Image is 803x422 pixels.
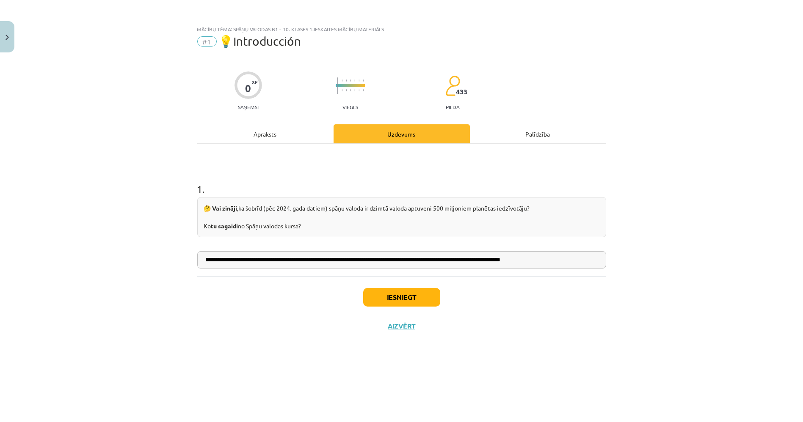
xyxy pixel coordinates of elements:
button: Iesniegt [363,288,440,307]
img: icon-long-line-d9ea69661e0d244f92f715978eff75569469978d946b2353a9bb055b3ed8787d.svg [337,77,338,94]
strong: 🤔 Vai zināji, [204,204,239,212]
img: icon-close-lesson-0947bae3869378f0d4975bcd49f059093ad1ed9edebbc8119c70593378902aed.svg [6,35,9,40]
img: students-c634bb4e5e11cddfef0936a35e636f08e4e9abd3cc4e673bd6f9a4125e45ecb1.svg [445,75,460,96]
img: icon-short-line-57e1e144782c952c97e751825c79c345078a6d821885a25fce030b3d8c18986b.svg [350,89,351,91]
span: #1 [197,36,217,47]
img: icon-short-line-57e1e144782c952c97e751825c79c345078a6d821885a25fce030b3d8c18986b.svg [354,79,355,82]
button: Aizvērt [386,322,418,330]
p: Saņemsi [235,104,262,110]
img: icon-short-line-57e1e144782c952c97e751825c79c345078a6d821885a25fce030b3d8c18986b.svg [359,79,359,82]
img: icon-short-line-57e1e144782c952c97e751825c79c345078a6d821885a25fce030b3d8c18986b.svg [354,89,355,91]
div: Apraksts [197,124,334,143]
strong: tu sagaidi [211,222,238,230]
img: icon-short-line-57e1e144782c952c97e751825c79c345078a6d821885a25fce030b3d8c18986b.svg [346,79,347,82]
div: Mācību tēma: Spāņu valodas b1 - 10. klases 1.ieskaites mācību materiāls [197,26,606,32]
div: Uzdevums [334,124,470,143]
span: 💡Introducción [219,34,301,48]
img: icon-short-line-57e1e144782c952c97e751825c79c345078a6d821885a25fce030b3d8c18986b.svg [363,79,364,82]
div: Palīdzība [470,124,606,143]
span: XP [252,79,257,84]
img: icon-short-line-57e1e144782c952c97e751825c79c345078a6d821885a25fce030b3d8c18986b.svg [350,79,351,82]
div: ka šobrīd (pēc 2024. gada datiem) spāņu valoda ir dzimtā valoda aptuveni 500 miljoniem planētas i... [197,197,606,237]
span: 433 [456,88,467,96]
p: Viegls [342,104,358,110]
p: pilda [446,104,459,110]
img: icon-short-line-57e1e144782c952c97e751825c79c345078a6d821885a25fce030b3d8c18986b.svg [346,89,347,91]
div: 0 [245,82,251,94]
h1: 1 . [197,168,606,195]
img: icon-short-line-57e1e144782c952c97e751825c79c345078a6d821885a25fce030b3d8c18986b.svg [363,89,364,91]
img: icon-short-line-57e1e144782c952c97e751825c79c345078a6d821885a25fce030b3d8c18986b.svg [359,89,359,91]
